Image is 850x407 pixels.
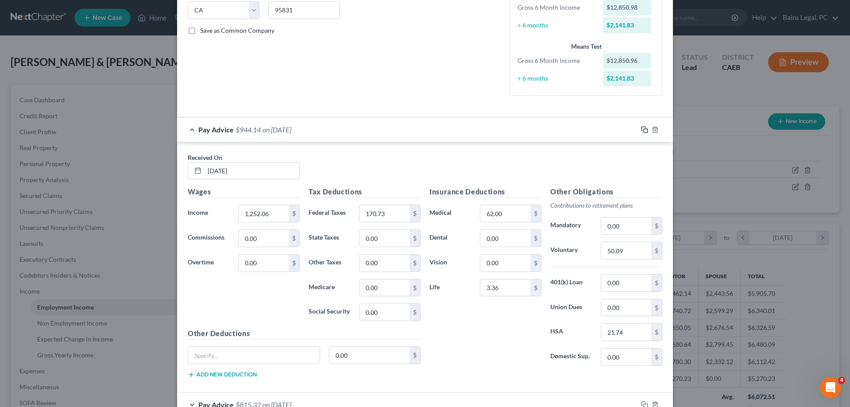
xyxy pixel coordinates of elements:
span: Pay Advice [198,125,234,134]
span: 4 [838,377,845,384]
p: Contributions to retirement plans [550,201,662,210]
input: 0.00 [359,304,410,321]
div: $ [289,205,299,222]
div: $ [651,299,662,316]
span: Save as Common Company [200,27,274,34]
input: 0.00 [359,230,410,247]
label: Social Security [304,303,355,321]
div: $2,141.83 [603,70,652,86]
div: Gross 6 Month Income [513,56,599,65]
label: State Taxes [304,229,355,247]
div: $ [651,275,662,291]
label: Domestic Sup. [546,348,596,366]
input: 0.00 [601,217,651,234]
label: 401(k) Loan [546,274,596,292]
input: 0.00 [601,242,651,259]
div: $12,850.96 [603,53,652,69]
label: Voluntary [546,242,596,260]
label: Overtime [183,254,234,272]
input: 0.00 [480,279,530,296]
div: $ [530,205,541,222]
input: Specify... [188,347,320,364]
div: ÷ 6 months [513,74,599,83]
label: Medical [425,205,475,222]
h5: Other Deductions [188,328,421,339]
input: 0.00 [480,205,530,222]
label: Dental [425,229,475,247]
input: 0.00 [601,349,651,365]
div: $ [410,255,420,271]
input: MM/DD/YYYY [205,163,299,179]
input: 0.00 [480,255,530,271]
label: Commissions [183,229,234,247]
input: 0.00 [601,299,651,316]
input: 0.00 [359,205,410,222]
div: $ [410,230,420,247]
button: Add new deduction [188,371,257,378]
h5: Other Obligations [550,186,662,198]
div: $ [410,279,420,296]
div: $ [651,349,662,365]
input: 0.00 [329,347,410,364]
div: $ [651,217,662,234]
label: Vision [425,254,475,272]
input: 0.00 [239,255,289,271]
span: on [DATE] [263,125,291,134]
div: $ [530,230,541,247]
input: 0.00 [601,275,651,291]
div: Gross 6 Month Income [513,3,599,12]
label: Federal Taxes [304,205,355,222]
input: 0.00 [480,230,530,247]
input: 0.00 [239,230,289,247]
input: 0.00 [359,255,410,271]
label: Other Taxes [304,254,355,272]
div: $ [289,255,299,271]
div: $ [410,347,420,364]
div: $ [530,279,541,296]
input: Enter zip... [268,1,340,19]
iframe: Intercom live chat [820,377,841,398]
div: $ [651,324,662,341]
input: 0.00 [239,205,289,222]
label: Union Dues [546,299,596,317]
div: Means Test [518,42,655,51]
input: 0.00 [601,324,651,341]
input: 0.00 [359,279,410,296]
div: $ [410,205,420,222]
div: $ [651,242,662,259]
label: Life [425,279,475,297]
h5: Insurance Deductions [429,186,541,198]
div: $2,141.83 [603,17,652,33]
span: Received On [188,154,222,161]
div: ÷ 6 months [513,21,599,30]
label: Medicare [304,279,355,297]
h5: Wages [188,186,300,198]
h5: Tax Deductions [309,186,421,198]
div: $ [530,255,541,271]
div: $ [289,230,299,247]
label: Mandatory [546,217,596,235]
span: $944.14 [236,125,261,134]
span: Income [188,209,208,216]
label: HSA [546,323,596,341]
div: $ [410,304,420,321]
